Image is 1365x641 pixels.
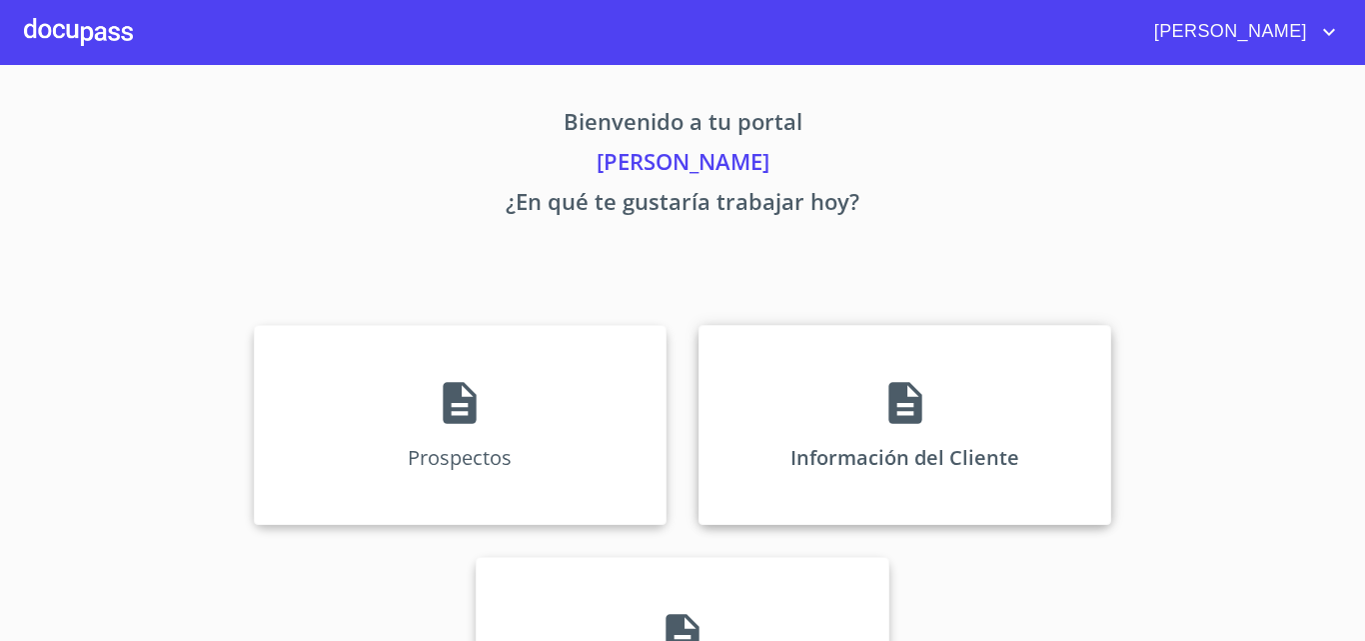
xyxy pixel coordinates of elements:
p: Prospectos [408,444,512,471]
button: account of current user [1139,16,1341,48]
p: [PERSON_NAME] [67,145,1298,185]
span: [PERSON_NAME] [1139,16,1317,48]
p: Información del Cliente [790,444,1019,471]
p: Bienvenido a tu portal [67,105,1298,145]
p: ¿En qué te gustaría trabajar hoy? [67,185,1298,225]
